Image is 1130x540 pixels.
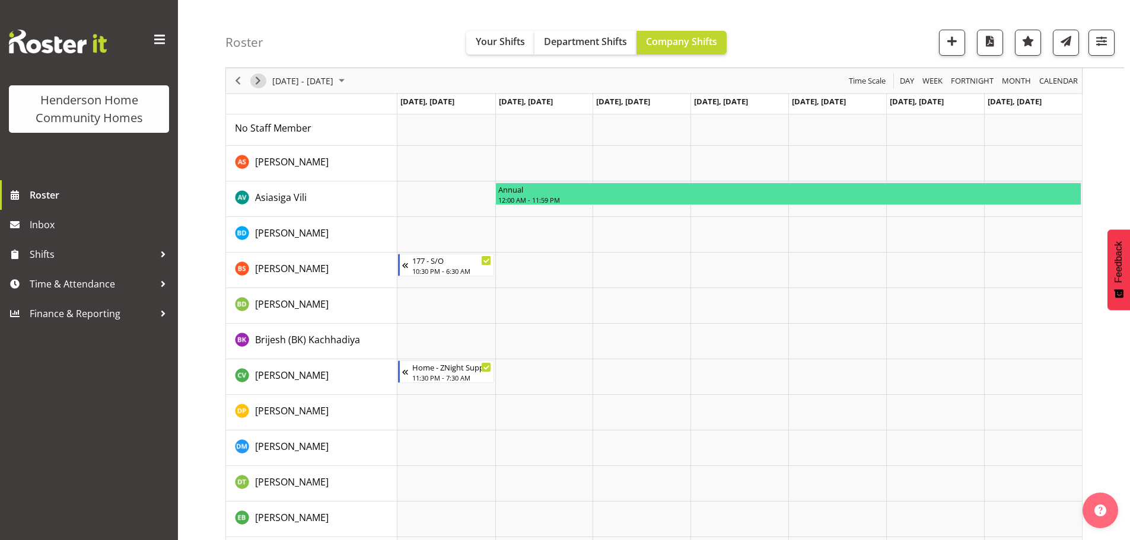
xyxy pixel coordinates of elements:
[646,35,717,48] span: Company Shifts
[235,121,311,135] a: No Staff Member
[228,68,248,93] div: Previous
[476,35,525,48] span: Your Shifts
[270,74,350,88] button: Sep 29 - Oct 05, 2025
[250,74,266,88] button: Next
[898,74,916,88] button: Timeline Day
[255,155,329,168] span: [PERSON_NAME]
[226,359,397,395] td: Cheenee Vargas resource
[412,373,492,382] div: 11:30 PM - 7:30 AM
[1094,504,1106,516] img: help-xxl-2.png
[1107,229,1130,310] button: Feedback - Show survey
[226,430,397,466] td: Daniel Marticio resource
[255,475,329,488] span: [PERSON_NAME]
[921,74,944,88] span: Week
[255,333,360,346] span: Brijesh (BK) Kachhadiya
[1113,241,1124,283] span: Feedback
[596,96,650,107] span: [DATE], [DATE]
[495,183,1081,205] div: Asiasiga Vili"s event - Annual Begin From Tuesday, September 30, 2025 at 12:00:00 AM GMT+13:00 En...
[499,96,553,107] span: [DATE], [DATE]
[1000,74,1033,88] button: Timeline Month
[412,361,492,373] div: Home - ZNight Support
[636,31,727,55] button: Company Shifts
[921,74,945,88] button: Timeline Week
[255,262,329,275] span: [PERSON_NAME]
[848,74,887,88] span: Time Scale
[255,510,329,525] a: [PERSON_NAME]
[226,217,397,253] td: Barbara Dunlop resource
[466,31,534,55] button: Your Shifts
[949,74,996,88] button: Fortnight
[255,404,329,418] a: [PERSON_NAME]
[226,253,397,288] td: Billie Sothern resource
[1037,74,1080,88] button: Month
[255,155,329,169] a: [PERSON_NAME]
[248,68,268,93] div: Next
[890,96,944,107] span: [DATE], [DATE]
[412,254,492,266] div: 177 - S/O
[398,360,495,383] div: Cheenee Vargas"s event - Home - ZNight Support Begin From Sunday, September 28, 2025 at 11:30:00 ...
[544,35,627,48] span: Department Shifts
[847,74,888,88] button: Time Scale
[226,324,397,359] td: Brijesh (BK) Kachhadiya resource
[255,440,329,453] span: [PERSON_NAME]
[226,181,397,217] td: Asiasiga Vili resource
[255,368,329,382] a: [PERSON_NAME]
[1038,74,1079,88] span: calendar
[498,183,1078,195] div: Annual
[1015,30,1041,56] button: Highlight an important date within the roster.
[1053,30,1079,56] button: Send a list of all shifts for the selected filtered period to all rostered employees.
[498,195,1078,205] div: 12:00 AM - 11:59 PM
[255,298,329,311] span: [PERSON_NAME]
[255,226,329,239] span: [PERSON_NAME]
[226,466,397,501] td: Dipika Thapa resource
[694,96,748,107] span: [DATE], [DATE]
[21,91,157,127] div: Henderson Home Community Homes
[30,305,154,322] span: Finance & Reporting
[226,110,397,146] td: No Staff Member resource
[30,245,154,263] span: Shifts
[988,96,1042,107] span: [DATE], [DATE]
[255,333,360,347] a: Brijesh (BK) Kachhadiya
[255,475,329,489] a: [PERSON_NAME]
[1088,30,1115,56] button: Filter Shifts
[255,190,307,205] a: Asiasiga Vili
[255,511,329,524] span: [PERSON_NAME]
[9,30,107,53] img: Rosterit website logo
[412,266,492,276] div: 10:30 PM - 6:30 AM
[30,186,172,204] span: Roster
[255,404,329,417] span: [PERSON_NAME]
[255,191,307,204] span: Asiasiga Vili
[792,96,846,107] span: [DATE], [DATE]
[226,288,397,324] td: Billie-Rose Dunlop resource
[30,216,172,234] span: Inbox
[226,501,397,537] td: Eloise Bailey resource
[255,226,329,240] a: [PERSON_NAME]
[230,74,246,88] button: Previous
[226,395,397,430] td: Daljeet Prasad resource
[235,122,311,135] span: No Staff Member
[977,30,1003,56] button: Download a PDF of the roster according to the set date range.
[255,369,329,382] span: [PERSON_NAME]
[225,36,263,49] h4: Roster
[534,31,636,55] button: Department Shifts
[899,74,915,88] span: Day
[950,74,995,88] span: Fortnight
[271,74,335,88] span: [DATE] - [DATE]
[398,254,495,276] div: Billie Sothern"s event - 177 - S/O Begin From Sunday, September 28, 2025 at 10:30:00 PM GMT+13:00...
[400,96,454,107] span: [DATE], [DATE]
[1001,74,1032,88] span: Month
[255,261,329,276] a: [PERSON_NAME]
[226,146,397,181] td: Arshdeep Singh resource
[255,439,329,453] a: [PERSON_NAME]
[30,275,154,293] span: Time & Attendance
[939,30,965,56] button: Add a new shift
[255,297,329,311] a: [PERSON_NAME]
